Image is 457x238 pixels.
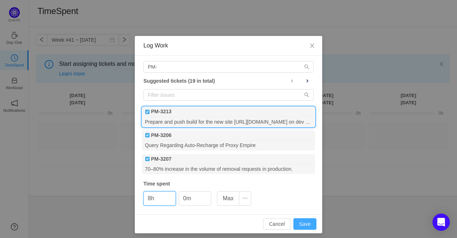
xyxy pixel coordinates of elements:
[304,92,309,97] i: icon: search
[263,218,290,230] button: Cancel
[217,191,239,206] button: Max
[145,109,150,114] img: 10738
[143,89,314,101] input: Filter issues
[151,155,172,163] b: PM-3207
[142,141,315,150] div: Query Regarding Auto-Recharge of Proxy Empire
[151,108,172,115] b: PM-3213
[142,164,315,174] div: 70–80% increase in the volume of removal requests in production.
[145,156,150,161] img: 10738
[143,42,314,50] div: Log Work
[142,117,315,127] div: Prepare and push build for the new site [URL][DOMAIN_NAME] on dev and production.
[151,132,172,139] b: PM-3206
[239,191,251,206] button: icon: ellipsis
[293,218,316,230] button: Save
[304,64,309,69] i: icon: search
[432,214,450,231] div: Open Intercom Messenger
[143,180,314,188] div: Time spent
[145,133,150,138] img: 10738
[143,61,314,73] input: Search
[309,43,315,49] i: icon: close
[302,36,322,56] button: Close
[143,76,314,86] div: Suggested tickets (19 in total)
